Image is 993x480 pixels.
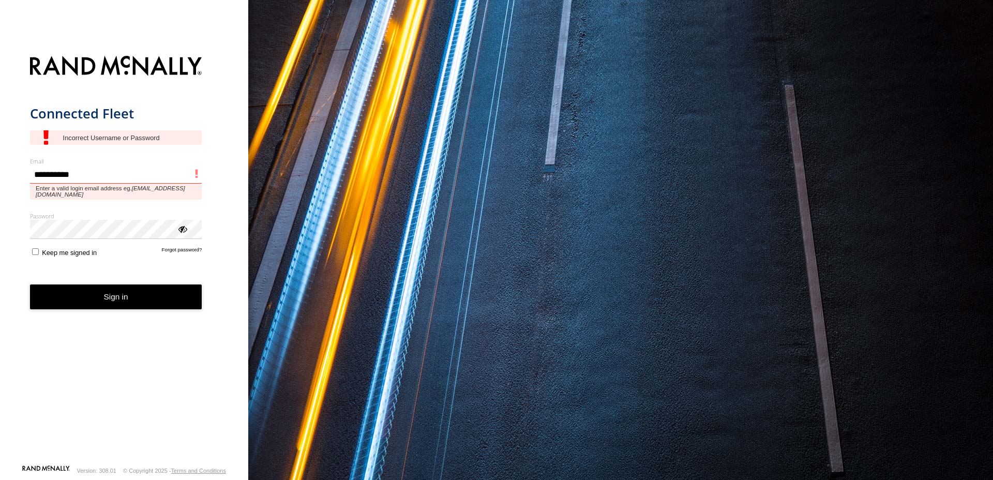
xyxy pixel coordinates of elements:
[30,157,202,165] label: Email
[32,248,39,255] input: Keep me signed in
[123,468,226,474] div: © Copyright 2025 -
[36,185,185,198] em: [EMAIL_ADDRESS][DOMAIN_NAME]
[30,284,202,310] button: Sign in
[30,184,202,200] span: Enter a valid login email address eg.
[22,466,70,476] a: Visit our Website
[171,468,226,474] a: Terms and Conditions
[177,223,187,234] div: ViewPassword
[30,50,219,464] form: main
[77,468,116,474] div: Version: 308.01
[42,249,97,257] span: Keep me signed in
[30,105,202,122] h1: Connected Fleet
[30,54,202,80] img: Rand McNally
[30,212,202,220] label: Password
[162,247,202,257] a: Forgot password?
